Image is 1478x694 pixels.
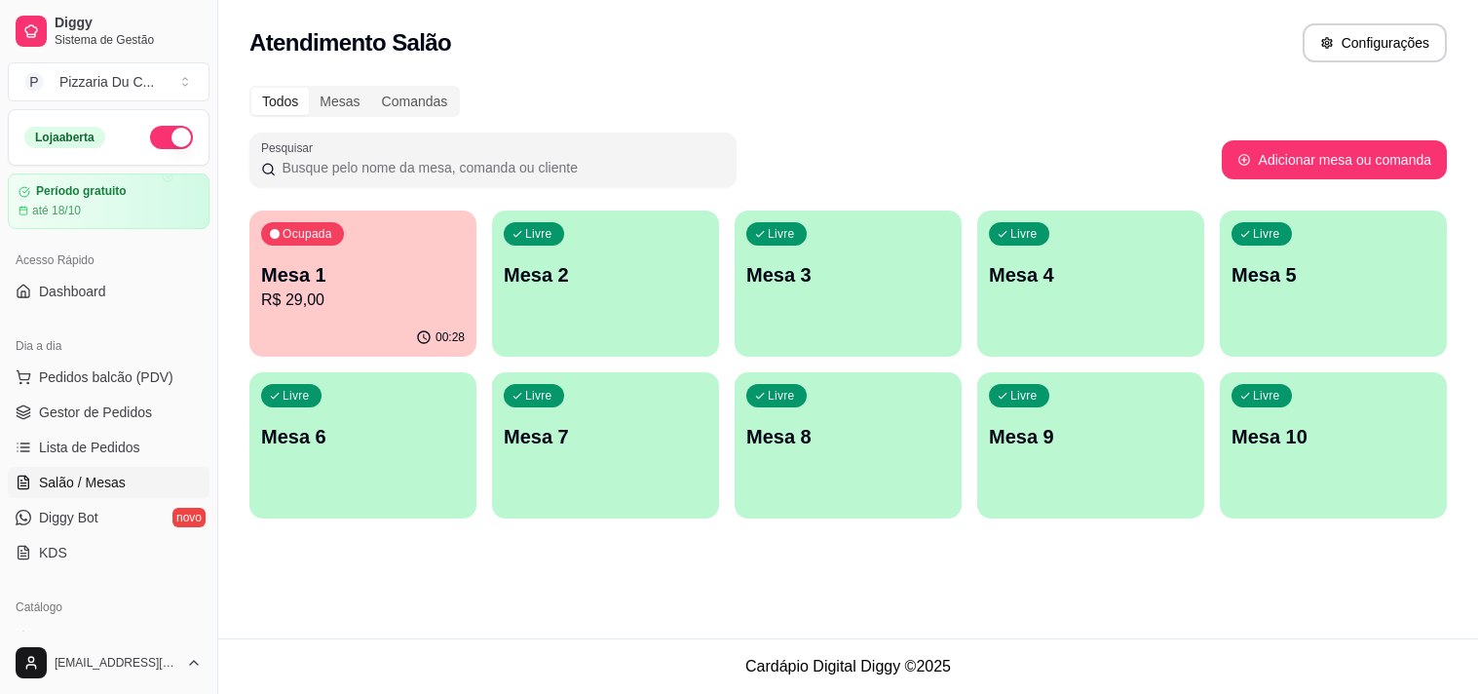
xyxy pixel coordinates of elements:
a: Dashboard [8,276,209,307]
a: Lista de Pedidos [8,432,209,463]
p: Livre [1010,226,1038,242]
p: Mesa 3 [746,261,950,289]
h2: Atendimento Salão [249,27,451,58]
button: LivreMesa 4 [977,211,1204,357]
button: LivreMesa 6 [249,372,476,519]
a: DiggySistema de Gestão [8,8,209,55]
p: Mesa 1 [261,261,465,289]
button: [EMAIL_ADDRESS][DOMAIN_NAME] [8,639,209,686]
p: Mesa 10 [1232,423,1435,450]
p: Mesa 7 [504,423,707,450]
div: Comandas [371,88,459,115]
label: Pesquisar [261,139,320,156]
span: [EMAIL_ADDRESS][DOMAIN_NAME] [55,655,178,671]
p: Mesa 8 [746,423,950,450]
button: Adicionar mesa ou comanda [1222,140,1447,179]
span: P [24,72,44,92]
button: Configurações [1303,23,1447,62]
p: Livre [768,226,795,242]
a: KDS [8,537,209,568]
p: Livre [525,388,552,404]
span: KDS [39,543,67,562]
button: LivreMesa 10 [1220,372,1447,519]
button: Alterar Status [150,126,193,149]
p: Livre [525,226,552,242]
button: LivreMesa 3 [735,211,962,357]
a: Produtos [8,623,209,654]
p: Mesa 6 [261,423,465,450]
a: Gestor de Pedidos [8,397,209,428]
article: Período gratuito [36,184,127,199]
button: Select a team [8,62,209,101]
div: Catálogo [8,592,209,623]
button: LivreMesa 2 [492,211,719,357]
span: Diggy Bot [39,508,98,527]
button: LivreMesa 8 [735,372,962,519]
span: Dashboard [39,282,106,301]
button: LivreMesa 5 [1220,211,1447,357]
div: Loja aberta [24,127,105,148]
span: Salão / Mesas [39,473,126,492]
p: R$ 29,00 [261,289,465,312]
p: 00:28 [436,329,465,345]
div: Acesso Rápido [8,245,209,276]
a: Salão / Mesas [8,467,209,498]
article: até 18/10 [32,203,81,218]
p: Mesa 5 [1232,261,1435,289]
p: Livre [1253,388,1280,404]
input: Pesquisar [276,158,725,177]
p: Mesa 4 [989,261,1193,289]
div: Dia a dia [8,330,209,362]
button: Pedidos balcão (PDV) [8,362,209,393]
button: LivreMesa 7 [492,372,719,519]
p: Livre [1010,388,1038,404]
span: Diggy [55,15,202,32]
button: OcupadaMesa 1R$ 29,0000:28 [249,211,476,357]
span: Pedidos balcão (PDV) [39,367,173,387]
div: Mesas [309,88,370,115]
p: Ocupada [283,226,332,242]
div: Pizzaria Du C ... [59,72,154,92]
span: Sistema de Gestão [55,32,202,48]
p: Mesa 2 [504,261,707,289]
div: Todos [251,88,309,115]
span: Produtos [39,629,94,648]
button: LivreMesa 9 [977,372,1204,519]
a: Diggy Botnovo [8,502,209,533]
span: Gestor de Pedidos [39,403,152,422]
span: Lista de Pedidos [39,438,140,457]
a: Período gratuitoaté 18/10 [8,173,209,229]
p: Mesa 9 [989,423,1193,450]
p: Livre [1253,226,1280,242]
footer: Cardápio Digital Diggy © 2025 [218,638,1478,694]
p: Livre [283,388,310,404]
p: Livre [768,388,795,404]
